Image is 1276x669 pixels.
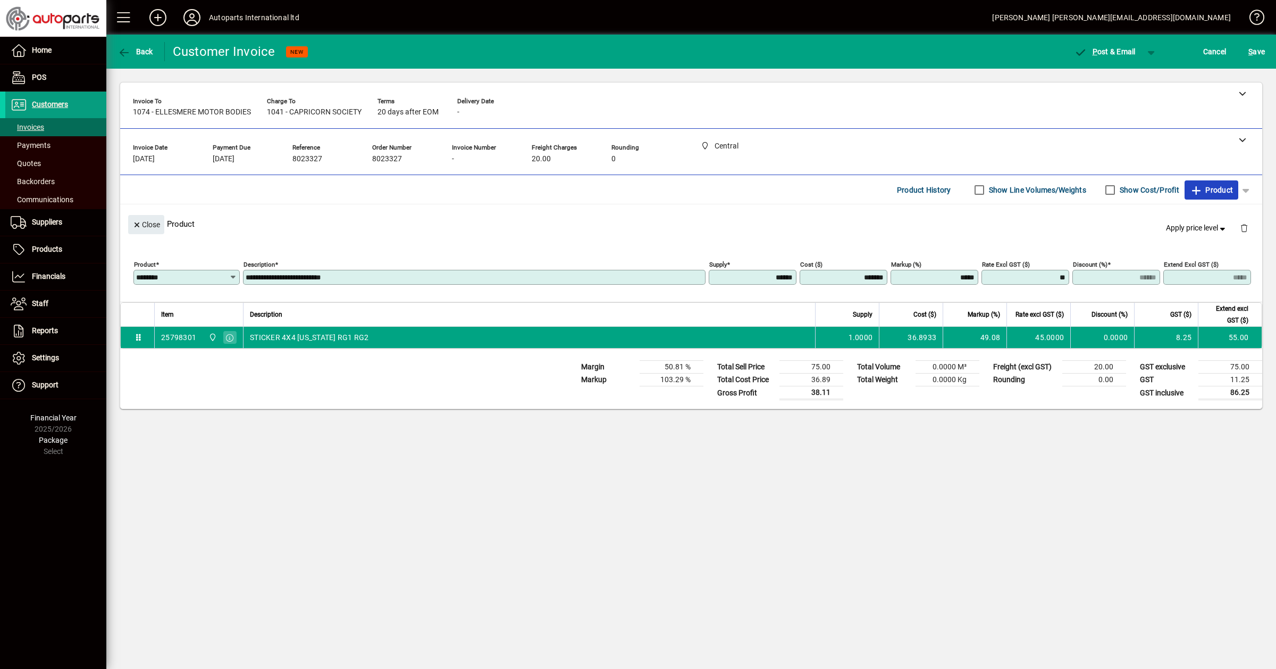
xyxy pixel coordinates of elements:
[1062,361,1126,374] td: 20.00
[267,108,362,117] span: 1041 - CAPRICORN SOCIETY
[1013,332,1064,343] div: 45.0000
[1201,42,1229,61] button: Cancel
[1241,2,1263,37] a: Knowledge Base
[457,108,459,117] span: -
[897,181,951,199] span: Product History
[32,100,68,109] span: Customers
[879,327,943,348] td: 36.8933
[800,261,822,268] mat-label: Cost ($)
[372,155,402,163] span: 8023327
[32,272,65,280] span: Financials
[32,46,52,54] span: Home
[290,48,304,55] span: NEW
[1162,219,1232,238] button: Apply price level
[853,309,872,320] span: Supply
[712,386,779,400] td: Gross Profit
[712,374,779,386] td: Total Cost Price
[175,8,209,27] button: Profile
[982,261,1030,268] mat-label: Rate excl GST ($)
[1190,181,1233,199] span: Product
[32,218,62,226] span: Suppliers
[916,374,979,386] td: 0.0000 Kg
[11,177,55,186] span: Backorders
[1164,261,1219,268] mat-label: Extend excl GST ($)
[128,215,164,234] button: Close
[206,332,218,343] span: Central
[292,155,322,163] span: 8023327
[1231,223,1257,233] app-page-header-button: Delete
[141,8,175,27] button: Add
[968,309,1000,320] span: Markup (%)
[611,155,616,163] span: 0
[1170,309,1191,320] span: GST ($)
[30,414,77,422] span: Financial Year
[161,309,174,320] span: Item
[891,261,921,268] mat-label: Markup (%)
[1118,185,1179,195] label: Show Cost/Profit
[1062,374,1126,386] td: 0.00
[779,361,843,374] td: 75.00
[5,136,106,154] a: Payments
[1205,303,1248,326] span: Extend excl GST ($)
[943,327,1006,348] td: 49.08
[1134,327,1198,348] td: 8.25
[5,318,106,344] a: Reports
[452,155,454,163] span: -
[1073,261,1107,268] mat-label: Discount (%)
[1198,374,1262,386] td: 11.25
[5,236,106,263] a: Products
[988,374,1062,386] td: Rounding
[1135,374,1198,386] td: GST
[712,361,779,374] td: Total Sell Price
[1198,361,1262,374] td: 75.00
[117,47,153,56] span: Back
[250,309,282,320] span: Description
[106,42,165,61] app-page-header-button: Back
[852,374,916,386] td: Total Weight
[1015,309,1064,320] span: Rate excl GST ($)
[849,332,873,343] span: 1.0000
[1185,180,1238,200] button: Product
[11,195,73,204] span: Communications
[5,191,106,209] a: Communications
[1166,222,1228,234] span: Apply price level
[32,353,59,362] span: Settings
[133,108,251,117] span: 1074 - ELLESMERE MOTOR BODIES
[1246,42,1267,61] button: Save
[1231,215,1257,241] button: Delete
[640,374,703,386] td: 103.29 %
[576,374,640,386] td: Markup
[893,180,955,200] button: Product History
[32,326,58,335] span: Reports
[5,172,106,191] a: Backorders
[244,261,275,268] mat-label: Description
[377,108,439,117] span: 20 days after EOM
[5,291,106,317] a: Staff
[640,361,703,374] td: 50.81 %
[852,361,916,374] td: Total Volume
[5,64,106,91] a: POS
[913,309,936,320] span: Cost ($)
[5,209,106,236] a: Suppliers
[1198,386,1262,400] td: 86.25
[1092,309,1128,320] span: Discount (%)
[173,43,275,60] div: Customer Invoice
[120,204,1262,243] div: Product
[11,141,51,150] span: Payments
[1248,47,1253,56] span: S
[32,245,62,253] span: Products
[1069,42,1141,61] button: Post & Email
[32,73,46,81] span: POS
[5,154,106,172] a: Quotes
[5,345,106,371] a: Settings
[161,332,196,343] div: 25798301
[5,37,106,64] a: Home
[916,361,979,374] td: 0.0000 M³
[1074,47,1136,56] span: ost & Email
[576,361,640,374] td: Margin
[1135,386,1198,400] td: GST inclusive
[11,123,44,131] span: Invoices
[32,299,48,308] span: Staff
[5,372,106,399] a: Support
[992,9,1231,26] div: [PERSON_NAME] [PERSON_NAME][EMAIL_ADDRESS][DOMAIN_NAME]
